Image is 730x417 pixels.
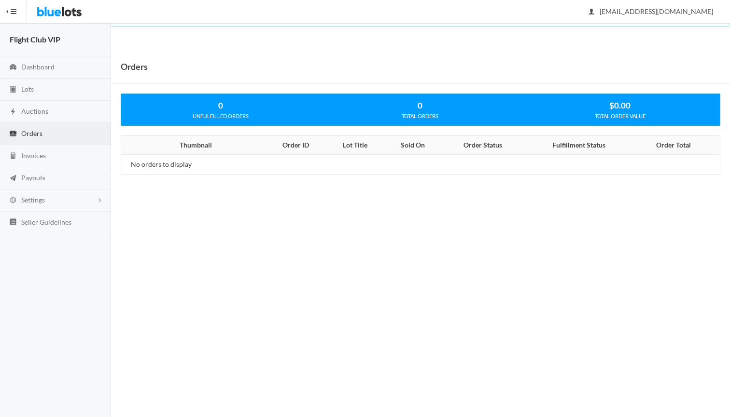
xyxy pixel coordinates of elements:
ion-icon: calculator [8,152,18,161]
th: Order Total [633,136,720,155]
div: TOTAL ORDER VALUE [520,112,720,121]
span: Lots [21,85,34,93]
ion-icon: list box [8,218,18,227]
th: Lot Title [326,136,384,155]
strong: $0.00 [609,100,631,110]
div: UNFULFILLED ORDERS [121,112,320,121]
strong: 0 [418,100,422,110]
td: No orders to display [121,155,265,174]
span: Payouts [21,174,45,182]
ion-icon: cash [8,130,18,139]
span: [EMAIL_ADDRESS][DOMAIN_NAME] [589,7,713,15]
ion-icon: cog [8,196,18,205]
ion-icon: person [587,8,596,17]
ion-icon: clipboard [8,85,18,94]
span: Auctions [21,107,48,115]
th: Sold On [384,136,441,155]
div: TOTAL ORDERS [321,112,519,121]
span: Settings [21,196,45,204]
th: Thumbnail [121,136,265,155]
span: Seller Guidelines [21,218,71,226]
ion-icon: speedometer [8,63,18,72]
th: Order Status [441,136,524,155]
th: Fulfillment Status [524,136,633,155]
ion-icon: paper plane [8,174,18,183]
span: Dashboard [21,63,55,71]
ion-icon: flash [8,108,18,117]
strong: Flight Club VIP [10,35,60,44]
span: Orders [21,129,42,137]
h1: Orders [121,59,148,74]
strong: 0 [218,100,223,110]
th: Order ID [265,136,326,155]
span: Invoices [21,151,46,160]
